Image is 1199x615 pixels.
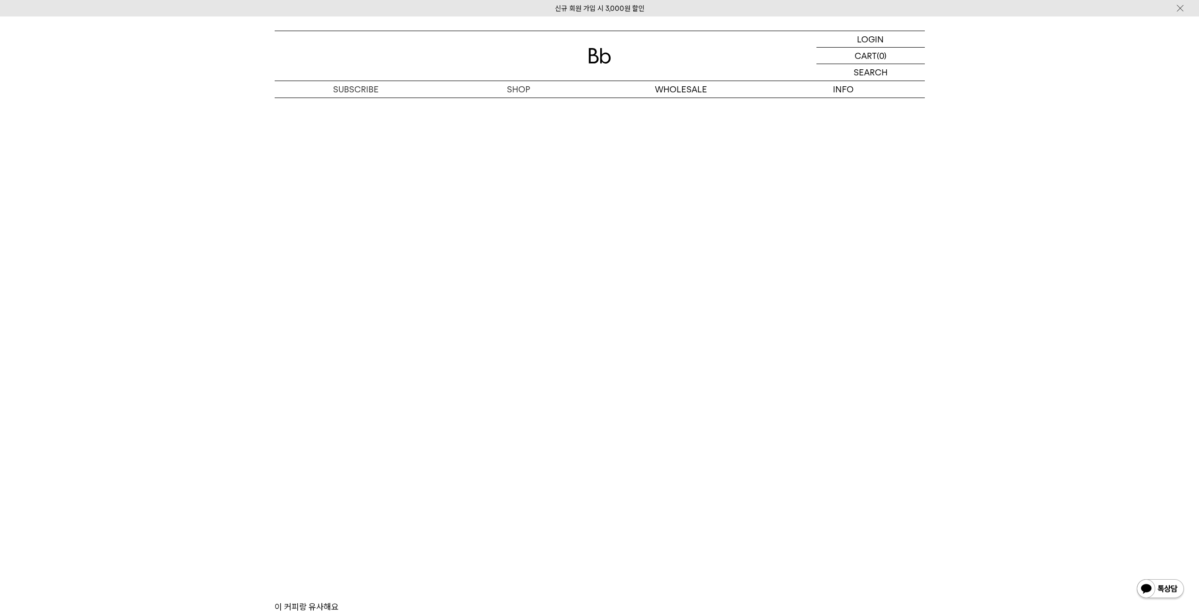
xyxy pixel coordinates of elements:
p: (0) [877,48,887,64]
p: 이 커피랑 유사해요 [275,601,339,613]
a: LOGIN [816,31,925,48]
a: 신규 회원 가입 시 3,000원 할인 [555,4,644,13]
a: CART (0) [816,48,925,64]
a: SHOP [437,81,600,98]
p: SEARCH [854,64,888,81]
p: CART [855,48,877,64]
p: LOGIN [857,31,884,47]
a: SUBSCRIBE [275,81,437,98]
img: 카카오톡 채널 1:1 채팅 버튼 [1136,578,1185,601]
p: INFO [762,81,925,98]
p: WHOLESALE [600,81,762,98]
img: 로고 [588,48,611,64]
